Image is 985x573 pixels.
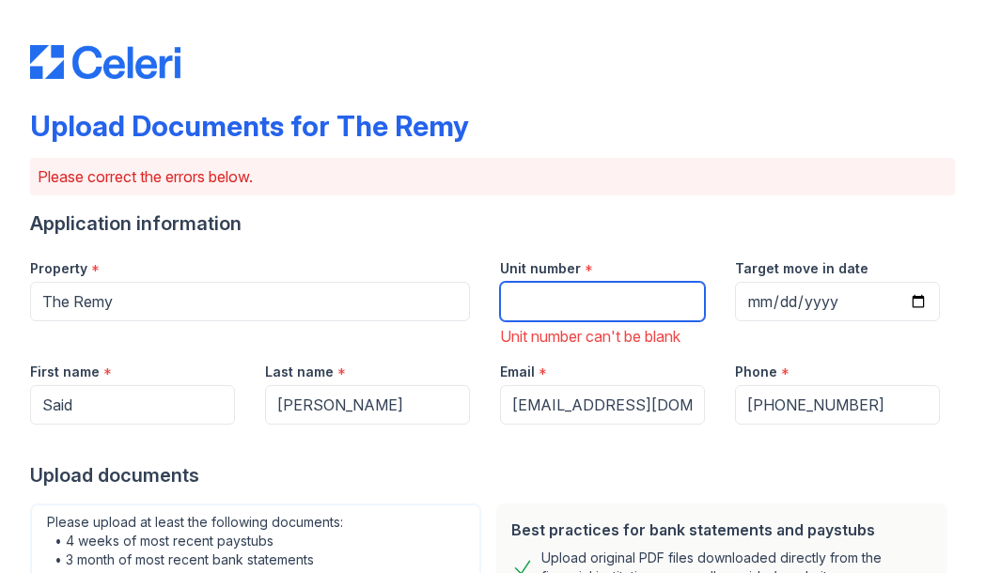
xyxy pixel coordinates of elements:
[735,259,868,278] label: Target move in date
[30,109,469,143] div: Upload Documents for The Remy
[735,363,777,381] label: Phone
[30,45,180,79] img: CE_Logo_Blue-a8612792a0a2168367f1c8372b55b34899dd931a85d93a1a3d3e32e68fde9ad4.png
[30,210,955,237] div: Application information
[265,363,334,381] label: Last name
[30,462,955,488] div: Upload documents
[30,363,100,381] label: First name
[38,165,947,188] p: Please correct the errors below.
[500,259,581,278] label: Unit number
[511,519,932,541] div: Best practices for bank statements and paystubs
[30,259,87,278] label: Property
[500,363,535,381] label: Email
[500,325,705,348] div: Unit number can't be blank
